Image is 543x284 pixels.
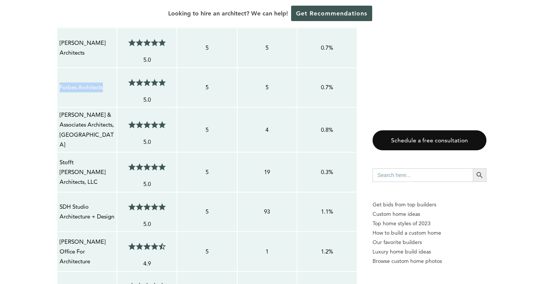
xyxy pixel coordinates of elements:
p: 4.9 [120,259,174,269]
p: 19 [240,167,295,177]
a: Luxury home build ideas [373,247,486,257]
p: 5.0 [120,179,174,189]
p: 4 [240,125,295,135]
p: Stofft [PERSON_NAME] Architects, LLC [60,157,114,187]
p: 1.1% [300,207,354,217]
p: 5 [179,125,234,135]
p: 5 [240,82,295,92]
p: [PERSON_NAME] Office For Architecture [60,237,114,267]
p: 5 [179,247,234,257]
p: 5.0 [120,219,174,229]
a: Top home styles of 2023 [373,219,486,228]
p: 1 [240,247,295,257]
a: Browse custom home photos [373,257,486,266]
a: Schedule a free consultation [373,130,486,150]
p: [PERSON_NAME] & Associates Architects, [GEOGRAPHIC_DATA] [60,110,114,150]
p: 5 [240,43,295,53]
p: 5 [179,167,234,177]
p: Forbes Architects [60,82,114,92]
iframe: Drift Widget Chat Controller [505,246,534,275]
input: Search here... [373,168,473,182]
p: 0.8% [300,125,354,135]
p: 5 [179,82,234,92]
a: How to build a custom home [373,228,486,238]
p: 0.7% [300,82,354,92]
p: 5 [179,207,234,217]
p: 5 [179,43,234,53]
p: 5.0 [120,95,174,105]
a: Get Recommendations [291,6,372,21]
p: Get bids from top builders [373,200,486,209]
p: 93 [240,207,295,217]
p: 0.7% [300,43,354,53]
p: 1.2% [300,247,354,257]
a: Our favorite builders [373,238,486,247]
a: Custom home ideas [373,209,486,219]
p: 0.3% [300,167,354,177]
p: 5.0 [120,137,174,147]
svg: Search [476,171,484,179]
p: SDH Studio Architecture + Design [60,202,114,222]
p: 5.0 [120,55,174,65]
p: [PERSON_NAME] Architects [60,38,114,58]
